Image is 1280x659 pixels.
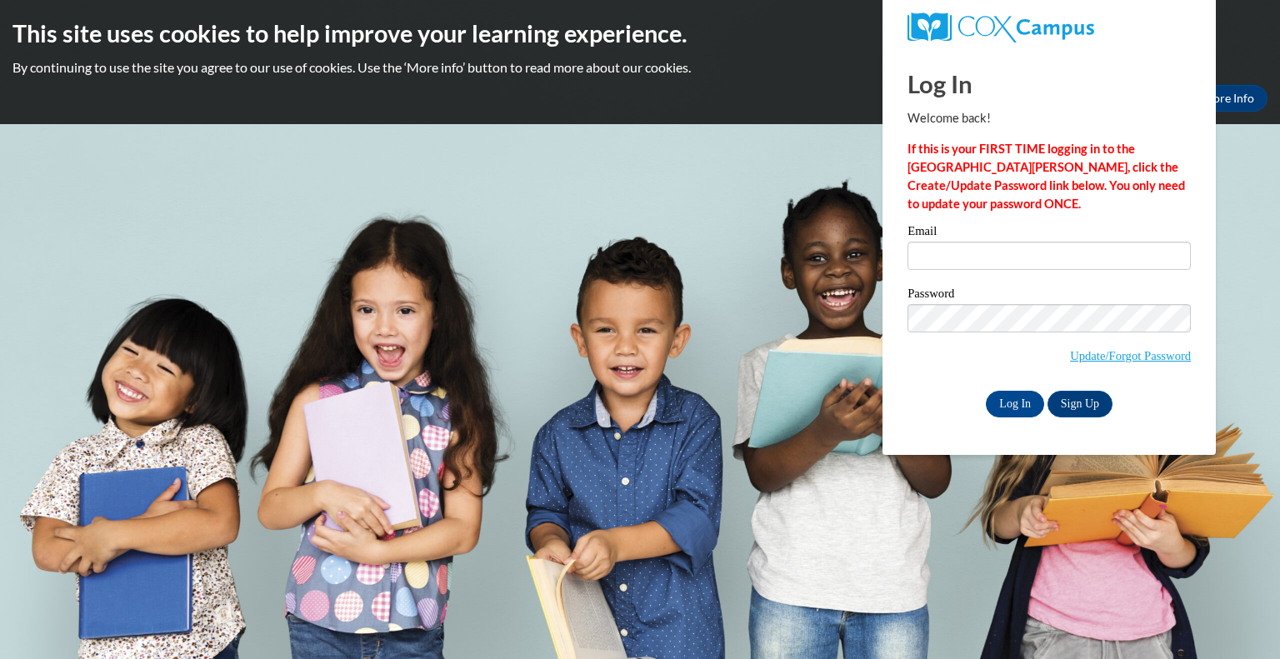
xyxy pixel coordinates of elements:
[1070,349,1191,362] a: Update/Forgot Password
[907,109,1191,127] p: Welcome back!
[907,12,1094,42] img: COX Campus
[1047,391,1112,417] a: Sign Up
[986,391,1044,417] input: Log In
[907,12,1191,42] a: COX Campus
[12,58,1267,77] p: By continuing to use the site you agree to our use of cookies. Use the ‘More info’ button to read...
[12,17,1267,50] h2: This site uses cookies to help improve your learning experience.
[907,287,1191,304] label: Password
[907,67,1191,101] h1: Log In
[907,225,1191,242] label: Email
[1189,85,1267,112] a: More Info
[907,142,1185,211] strong: If this is your FIRST TIME logging in to the [GEOGRAPHIC_DATA][PERSON_NAME], click the Create/Upd...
